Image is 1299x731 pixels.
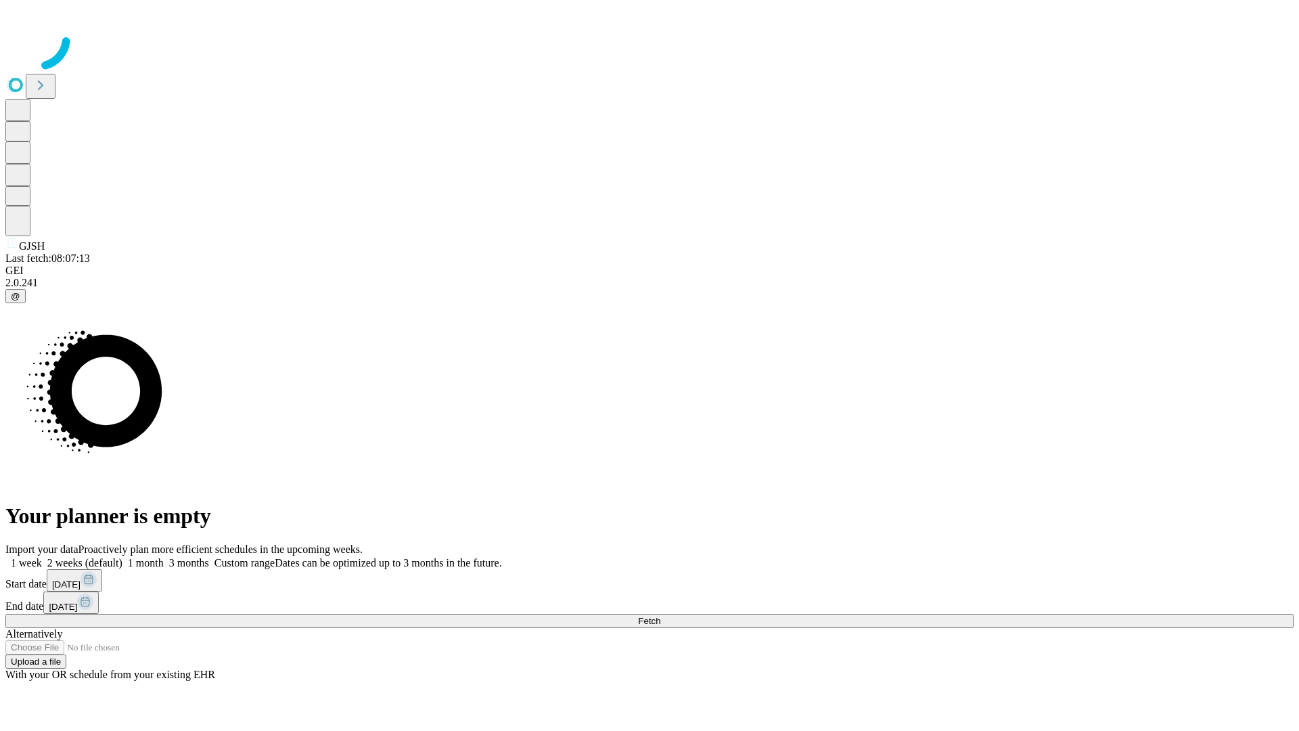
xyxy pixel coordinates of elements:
[11,291,20,301] span: @
[5,614,1294,628] button: Fetch
[275,557,501,569] span: Dates can be optimized up to 3 months in the future.
[169,557,209,569] span: 3 months
[5,628,62,640] span: Alternatively
[78,544,363,555] span: Proactively plan more efficient schedules in the upcoming weeks.
[5,265,1294,277] div: GEI
[5,289,26,303] button: @
[49,602,77,612] span: [DATE]
[5,669,215,680] span: With your OR schedule from your existing EHR
[5,504,1294,529] h1: Your planner is empty
[5,592,1294,614] div: End date
[5,544,78,555] span: Import your data
[5,277,1294,289] div: 2.0.241
[47,569,102,592] button: [DATE]
[5,655,66,669] button: Upload a file
[52,579,81,590] span: [DATE]
[638,616,660,626] span: Fetch
[11,557,42,569] span: 1 week
[128,557,164,569] span: 1 month
[214,557,275,569] span: Custom range
[47,557,122,569] span: 2 weeks (default)
[19,240,45,252] span: GJSH
[43,592,99,614] button: [DATE]
[5,569,1294,592] div: Start date
[5,252,90,264] span: Last fetch: 08:07:13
